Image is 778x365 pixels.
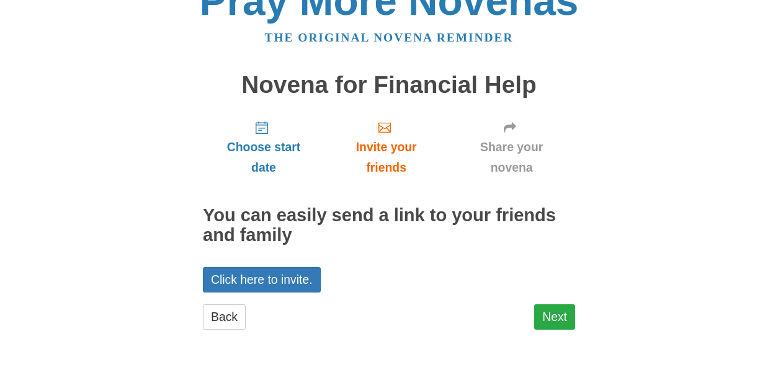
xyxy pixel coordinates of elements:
a: Next [534,304,575,330]
a: Back [203,304,246,330]
a: Share your novena [448,110,575,184]
a: Click here to invite. [203,267,321,292]
span: Choose start date [215,137,312,178]
a: Invite your friends [324,110,448,184]
a: The original novena reminder [265,31,514,44]
span: Invite your friends [337,137,436,178]
span: Share your novena [460,137,563,178]
a: Choose start date [203,110,324,184]
h2: You can easily send a link to your friends and family [203,206,575,245]
h1: Novena for Financial Help [203,72,575,99]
